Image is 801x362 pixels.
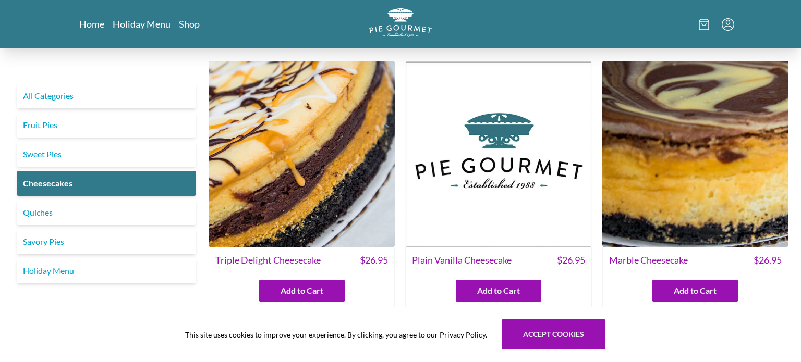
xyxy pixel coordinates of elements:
[17,258,196,283] a: Holiday Menu
[17,200,196,225] a: Quiches
[652,280,738,302] button: Add to Cart
[360,253,388,267] span: $ 26.95
[557,253,585,267] span: $ 26.95
[113,18,171,30] a: Holiday Menu
[405,61,591,247] img: Plain Vanilla Cheesecake
[179,18,200,30] a: Shop
[17,171,196,196] a: Cheesecakes
[259,280,345,302] button: Add to Cart
[412,253,512,267] span: Plain Vanilla Cheesecake
[17,113,196,138] a: Fruit Pies
[281,284,323,297] span: Add to Cart
[722,18,734,31] button: Menu
[209,61,395,247] img: Triple Delight Cheesecake
[477,284,520,297] span: Add to Cart
[215,253,321,267] span: Triple Delight Cheesecake
[79,18,104,30] a: Home
[369,8,432,37] img: logo
[674,284,717,297] span: Add to Cart
[609,253,688,267] span: Marble Cheesecake
[17,229,196,254] a: Savory Pies
[456,280,541,302] button: Add to Cart
[754,253,782,267] span: $ 26.95
[17,142,196,167] a: Sweet Pies
[17,83,196,108] a: All Categories
[185,329,487,340] span: This site uses cookies to improve your experience. By clicking, you agree to our Privacy Policy.
[369,8,432,40] a: Logo
[602,61,788,247] img: Marble Cheesecake
[502,319,605,349] button: Accept cookies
